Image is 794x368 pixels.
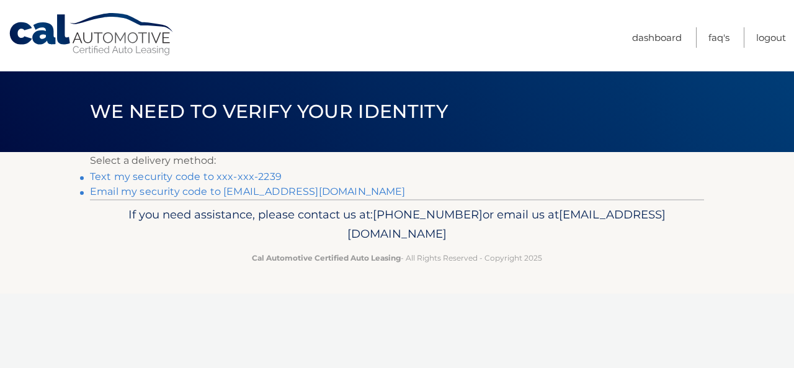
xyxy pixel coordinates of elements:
[98,251,696,264] p: - All Rights Reserved - Copyright 2025
[252,253,401,263] strong: Cal Automotive Certified Auto Leasing
[708,27,729,48] a: FAQ's
[756,27,786,48] a: Logout
[632,27,682,48] a: Dashboard
[90,171,282,182] a: Text my security code to xxx-xxx-2239
[90,186,406,197] a: Email my security code to [EMAIL_ADDRESS][DOMAIN_NAME]
[90,100,448,123] span: We need to verify your identity
[373,207,483,222] span: [PHONE_NUMBER]
[90,152,704,169] p: Select a delivery method:
[98,205,696,245] p: If you need assistance, please contact us at: or email us at
[8,12,176,56] a: Cal Automotive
